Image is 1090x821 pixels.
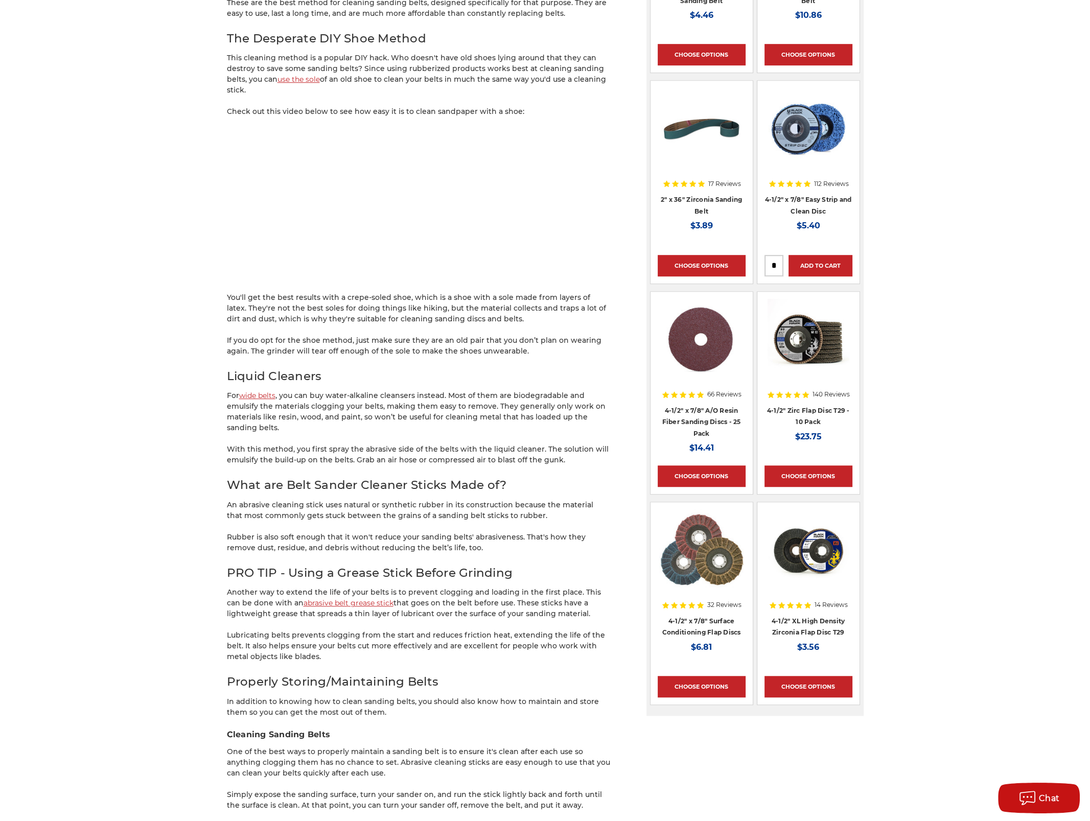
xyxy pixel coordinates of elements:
[815,602,848,608] span: 14 Reviews
[797,221,820,230] span: $5.40
[658,299,746,387] a: 4.5 inch resin fiber disc
[795,432,822,441] span: $23.75
[227,292,610,324] p: You'll get the best results with a crepe-soled shoe, which is a shoe with a sole made from layers...
[227,390,610,433] p: For , you can buy water-alkaline cleansers instead. Most of them are biodegradable and emulsify t...
[277,75,320,84] a: use the sole
[691,642,712,652] span: $6.81
[662,407,741,437] a: 4-1/2" x 7/8" A/O Resin Fiber Sanding Discs - 25 Pack
[662,617,741,637] a: 4-1/2" x 7/8" Surface Conditioning Flap Discs
[227,500,610,521] p: An abrasive cleaning stick uses natural or synthetic rubber in its construction because the mater...
[658,88,746,176] a: 2" x 36" Zirconia Pipe Sanding Belt
[227,367,610,385] h2: Liquid Cleaners
[690,10,713,20] span: $4.46
[764,676,852,697] a: Choose Options
[227,729,610,741] h3: Cleaning Sanding Belts
[658,509,746,597] a: Scotch brite flap discs
[227,587,610,619] p: Another way to extend the life of your belts is to prevent clogging and loading in the first plac...
[658,676,746,697] a: Choose Options
[764,44,852,65] a: Choose Options
[304,598,393,607] a: abrasive belt grease stick
[765,196,852,215] a: 4-1/2" x 7/8" Easy Strip and Clean Disc
[689,443,714,453] span: $14.41
[813,391,850,397] span: 140 Reviews
[707,391,741,397] span: 66 Reviews
[764,299,852,387] a: 4.5" Black Hawk Zirconia Flap Disc 10 Pack
[227,789,610,811] p: Simply expose the sanding surface, turn your sander on, and run the stick lightly back and forth ...
[227,106,610,117] p: Check out this video below to see how easy it is to clean sandpaper with a shoe:
[227,128,513,289] iframe: YouTube video player
[814,181,849,187] span: 112 Reviews
[239,391,275,400] a: wide belts
[227,532,610,553] p: Rubber is also soft enough that it won't reduce your sanding belts' abrasiveness. That's how they...
[768,299,849,381] img: 4.5" Black Hawk Zirconia Flap Disc 10 Pack
[660,299,743,381] img: 4.5 inch resin fiber disc
[772,617,845,637] a: 4-1/2" XL High Density Zirconia Flap Disc T29
[658,255,746,276] a: Choose Options
[788,255,852,276] a: Add to Cart
[1039,793,1060,803] span: Chat
[227,630,610,662] p: Lubricating belts prevents clogging from the start and reduces friction heat, extending the life ...
[227,476,610,494] h2: What are Belt Sander Cleaner Sticks Made of?
[227,696,610,718] p: In addition to knowing how to clean sanding belts, you should also know how to maintain and store...
[707,602,741,608] span: 32 Reviews
[690,221,713,230] span: $3.89
[659,509,743,591] img: Scotch brite flap discs
[767,407,850,426] a: 4-1/2" Zirc Flap Disc T29 - 10 Pack
[227,30,610,48] h2: The Desperate DIY Shoe Method
[227,444,610,465] p: With this method, you first spray the abrasive side of the belts with the liquid cleaner. The sol...
[998,783,1080,813] button: Chat
[764,465,852,487] a: Choose Options
[661,196,742,215] a: 2" x 36" Zirconia Sanding Belt
[658,44,746,65] a: Choose Options
[708,181,741,187] span: 17 Reviews
[764,88,852,176] a: 4-1/2" x 7/8" Easy Strip and Clean Disc
[227,335,610,357] p: If you do opt for the shoe method, just make sure they are an old pair that you don’t plan on wea...
[795,10,822,20] span: $10.86
[661,88,743,170] img: 2" x 36" Zirconia Pipe Sanding Belt
[768,509,849,591] img: 4-1/2" XL High Density Zirconia Flap Disc T29
[764,509,852,597] a: 4-1/2" XL High Density Zirconia Flap Disc T29
[227,673,610,691] h2: Properly Storing/Maintaining Belts
[797,642,819,652] span: $3.56
[227,746,610,779] p: One of the best ways to properly maintain a sanding belt is to ensure it's clean after each use s...
[227,53,610,96] p: This cleaning method is a popular DIY hack. Who doesn't have old shoes lying around that they can...
[227,564,610,582] h2: PRO TIP - Using a Grease Stick Before Grinding
[658,465,746,487] a: Choose Options
[764,88,852,170] img: 4-1/2" x 7/8" Easy Strip and Clean Disc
